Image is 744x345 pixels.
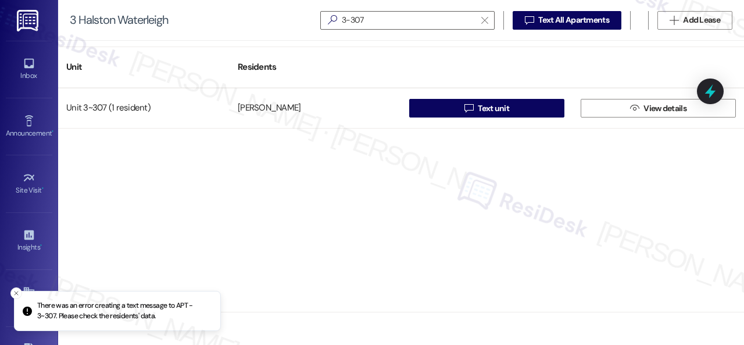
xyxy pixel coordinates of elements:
[238,102,301,115] div: [PERSON_NAME]
[670,16,678,25] i: 
[581,99,736,118] button: View details
[52,127,53,136] span: •
[657,11,732,30] button: Add Lease
[683,14,720,26] span: Add Lease
[464,104,473,113] i: 
[643,102,686,115] span: View details
[58,97,230,120] div: Unit 3~307 (1 resident)
[42,184,44,193] span: •
[342,12,475,29] input: Search by resident name or unit number
[37,301,211,321] p: There was an error creating a text message to APT - 3~307. Please check the residents' data.
[17,10,41,31] img: ResiDesk Logo
[10,287,22,299] button: Close toast
[323,14,342,26] i: 
[6,282,52,314] a: Buildings
[6,225,52,257] a: Insights •
[481,16,488,25] i: 
[230,53,401,81] div: Residents
[70,14,169,26] div: 3 Halston Waterleigh
[525,16,534,25] i: 
[409,99,564,118] button: Text unit
[478,102,509,115] span: Text unit
[58,53,230,81] div: Unit
[6,168,52,200] a: Site Visit •
[40,241,42,250] span: •
[513,11,621,30] button: Text All Apartments
[630,104,639,113] i: 
[475,12,494,29] button: Clear text
[538,14,609,26] span: Text All Apartments
[6,54,52,85] a: Inbox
